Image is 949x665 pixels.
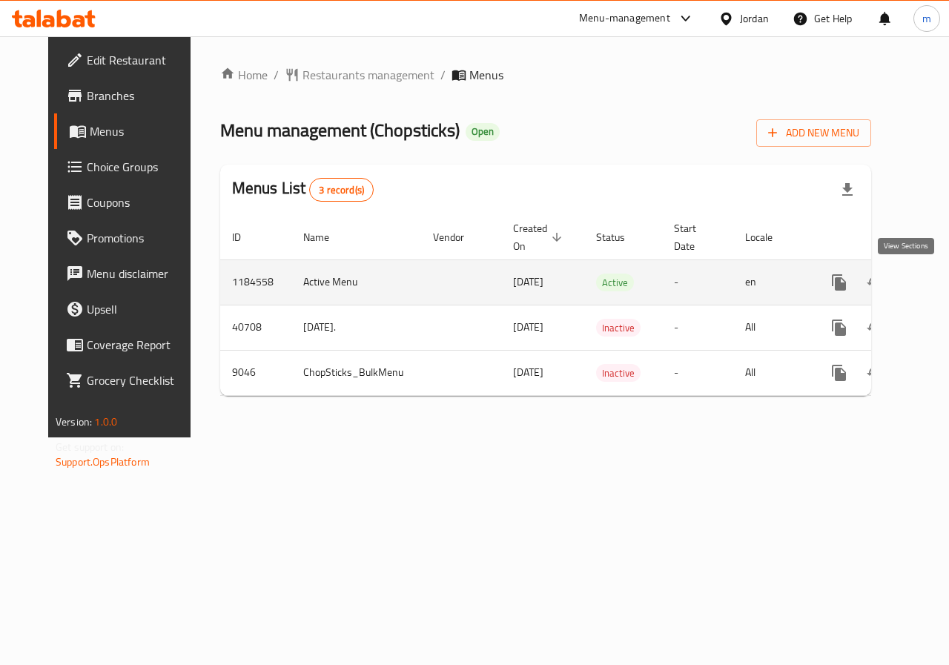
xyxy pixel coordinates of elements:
[56,437,124,457] span: Get support on:
[54,220,207,256] a: Promotions
[220,66,871,84] nav: breadcrumb
[56,452,150,472] a: Support.OpsPlatform
[54,291,207,327] a: Upsell
[87,229,195,247] span: Promotions
[87,300,195,318] span: Upsell
[596,274,634,291] span: Active
[857,310,893,345] button: Change Status
[54,327,207,363] a: Coverage Report
[87,265,195,282] span: Menu disclaimer
[745,228,792,246] span: Locale
[87,51,195,69] span: Edit Restaurant
[291,305,421,350] td: [DATE].
[513,272,543,291] span: [DATE]
[285,66,434,84] a: Restaurants management
[87,193,195,211] span: Coupons
[220,305,291,350] td: 40708
[768,124,859,142] span: Add New Menu
[466,123,500,141] div: Open
[662,305,733,350] td: -
[674,219,715,255] span: Start Date
[733,350,810,395] td: All
[733,305,810,350] td: All
[469,66,503,84] span: Menus
[466,125,500,138] span: Open
[220,66,268,84] a: Home
[662,259,733,305] td: -
[596,320,641,337] span: Inactive
[220,113,460,147] span: Menu management ( Chopsticks )
[922,10,931,27] span: m
[220,350,291,395] td: 9046
[232,177,374,202] h2: Menus List
[232,228,260,246] span: ID
[220,259,291,305] td: 1184558
[513,219,566,255] span: Created On
[662,350,733,395] td: -
[87,87,195,105] span: Branches
[54,78,207,113] a: Branches
[54,113,207,149] a: Menus
[596,364,641,382] div: Inactive
[309,178,374,202] div: Total records count
[90,122,195,140] span: Menus
[740,10,769,27] div: Jordan
[302,66,434,84] span: Restaurants management
[87,371,195,389] span: Grocery Checklist
[303,228,348,246] span: Name
[821,355,857,391] button: more
[291,259,421,305] td: Active Menu
[821,310,857,345] button: more
[87,336,195,354] span: Coverage Report
[756,119,871,147] button: Add New Menu
[857,355,893,391] button: Change Status
[54,256,207,291] a: Menu disclaimer
[54,42,207,78] a: Edit Restaurant
[821,265,857,300] button: more
[54,149,207,185] a: Choice Groups
[513,317,543,337] span: [DATE]
[56,412,92,431] span: Version:
[830,172,865,208] div: Export file
[433,228,483,246] span: Vendor
[596,228,644,246] span: Status
[310,183,373,197] span: 3 record(s)
[54,185,207,220] a: Coupons
[513,363,543,382] span: [DATE]
[596,365,641,382] span: Inactive
[291,350,421,395] td: ChopSticks_BulkMenu
[87,158,195,176] span: Choice Groups
[440,66,446,84] li: /
[579,10,670,27] div: Menu-management
[94,412,117,431] span: 1.0.0
[274,66,279,84] li: /
[733,259,810,305] td: en
[54,363,207,398] a: Grocery Checklist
